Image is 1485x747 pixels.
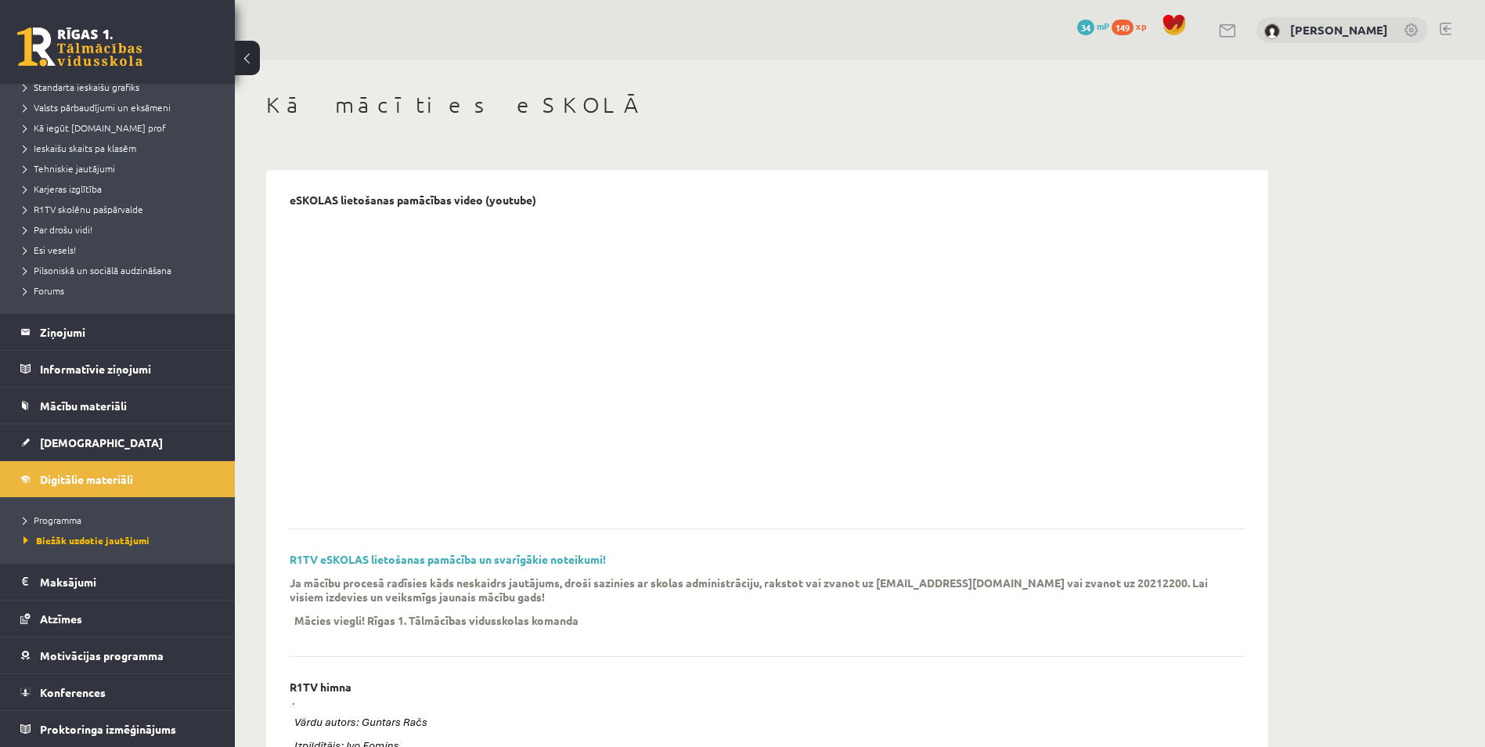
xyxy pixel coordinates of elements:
span: mP [1097,20,1109,32]
a: Standarta ieskaišu grafiks [23,80,219,94]
p: R1TV himna [290,680,351,694]
p: Ja mācību procesā radīsies kāds neskaidrs jautājums, droši sazinies ar skolas administrāciju, rak... [290,576,1221,604]
span: Ieskaišu skaits pa klasēm [23,142,136,154]
span: Esi vesels! [23,244,76,256]
a: Rīgas 1. Tālmācības vidusskola [17,27,142,67]
span: Tehniskie jautājumi [23,162,115,175]
legend: Maksājumi [40,564,215,600]
span: Programma [23,514,81,526]
a: Esi vesels! [23,243,219,257]
a: R1TV eSKOLAS lietošanas pamācība un svarīgākie noteikumi! [290,552,606,566]
span: 34 [1077,20,1094,35]
span: xp [1136,20,1146,32]
a: R1TV skolēnu pašpārvalde [23,202,219,216]
span: Par drošu vidi! [23,223,92,236]
a: Ziņojumi [20,314,215,350]
a: Digitālie materiāli [20,461,215,497]
span: Digitālie materiāli [40,472,133,486]
a: Forums [23,283,219,298]
a: Ieskaišu skaits pa klasēm [23,141,219,155]
span: R1TV skolēnu pašpārvalde [23,203,143,215]
span: Konferences [40,685,106,699]
a: Proktoringa izmēģinājums [20,711,215,747]
span: Kā iegūt [DOMAIN_NAME] prof [23,121,166,134]
img: Ričards Jēgers [1264,23,1280,39]
span: 149 [1112,20,1134,35]
a: Mācību materiāli [20,388,215,424]
a: Atzīmes [20,601,215,637]
a: [PERSON_NAME] [1290,22,1388,38]
legend: Ziņojumi [40,314,215,350]
span: [DEMOGRAPHIC_DATA] [40,435,163,449]
span: Pilsoniskā un sociālā audzināšana [23,264,171,276]
h1: Kā mācīties eSKOLĀ [266,92,1268,118]
span: Forums [23,284,64,297]
span: Valsts pārbaudījumi un eksāmeni [23,101,171,114]
p: eSKOLAS lietošanas pamācības video (youtube) [290,193,536,207]
span: Standarta ieskaišu grafiks [23,81,139,93]
span: Motivācijas programma [40,648,164,662]
a: Biežāk uzdotie jautājumi [23,533,219,547]
span: Karjeras izglītība [23,182,102,195]
a: Programma [23,513,219,527]
a: Tehniskie jautājumi [23,161,219,175]
a: 34 mP [1077,20,1109,32]
a: Informatīvie ziņojumi [20,351,215,387]
a: Kā iegūt [DOMAIN_NAME] prof [23,121,219,135]
a: Karjeras izglītība [23,182,219,196]
p: Mācies viegli! [294,613,365,627]
a: Konferences [20,674,215,710]
a: Motivācijas programma [20,637,215,673]
span: Atzīmes [40,612,82,626]
a: Maksājumi [20,564,215,600]
a: Par drošu vidi! [23,222,219,236]
a: Valsts pārbaudījumi un eksāmeni [23,100,219,114]
a: Pilsoniskā un sociālā audzināšana [23,263,219,277]
legend: Informatīvie ziņojumi [40,351,215,387]
a: [DEMOGRAPHIC_DATA] [20,424,215,460]
span: Proktoringa izmēģinājums [40,722,176,736]
p: Rīgas 1. Tālmācības vidusskolas komanda [367,613,579,627]
span: Mācību materiāli [40,399,127,413]
span: Biežāk uzdotie jautājumi [23,534,150,547]
a: 149 xp [1112,20,1154,32]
